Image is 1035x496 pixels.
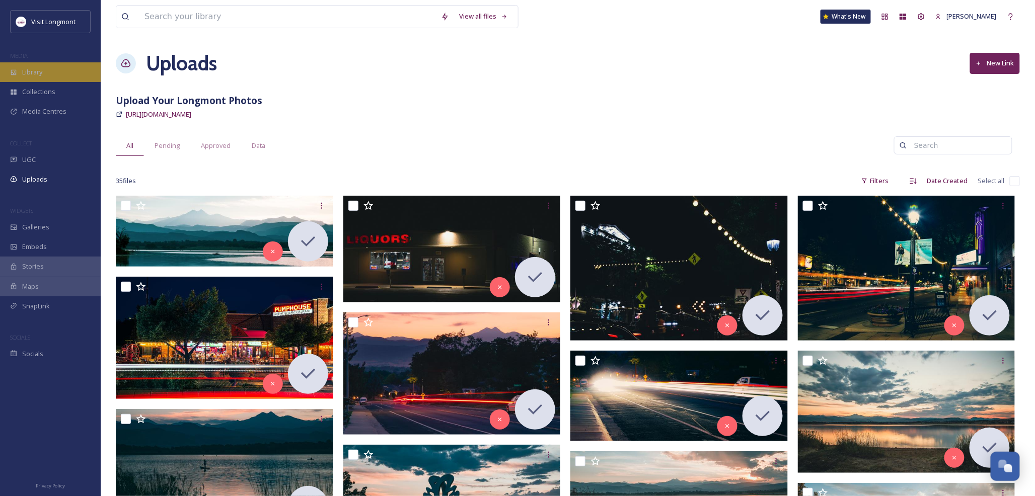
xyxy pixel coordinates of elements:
span: [PERSON_NAME] [947,12,997,21]
span: Library [22,67,42,77]
span: Stories [22,262,44,271]
span: Data [252,141,265,150]
div: Date Created [922,171,973,191]
a: [PERSON_NAME] [930,7,1002,26]
span: Privacy Policy [36,482,65,489]
span: SnapLink [22,301,50,311]
span: MEDIA [10,52,28,59]
span: Socials [22,349,43,359]
a: [URL][DOMAIN_NAME] [126,108,191,120]
input: Search [909,135,1007,155]
span: Approved [201,141,231,150]
button: Open Chat [991,452,1020,481]
span: Uploads [22,175,47,184]
span: WIDGETS [10,207,33,214]
button: New Link [970,53,1020,73]
span: SOCIALS [10,334,30,341]
span: All [126,141,133,150]
img: ext_1752524011.978509_brian.gibson83@gmail.com-20250712-Longmont-19.jpg [798,196,1015,341]
span: 35 file s [116,176,136,186]
img: ext_1752524010.846933_brian.gibson83@gmail.com-20250712-Longmont-15.jpg [798,351,1015,473]
img: ext_1752524012.0573_brian.gibson83@gmail.com-20250712-Longmont-20.jpg [570,196,788,341]
span: Maps [22,282,39,291]
img: longmont.jpg [16,17,26,27]
div: Filters [856,171,894,191]
span: Collections [22,87,55,97]
a: What's New [821,10,871,24]
span: Visit Longmont [31,17,76,26]
strong: Upload Your Longmont Photos [116,94,262,107]
span: [URL][DOMAIN_NAME] [126,110,191,119]
img: ext_1752524011.437782_brian.gibson83@gmail.com-20250712-Longmont-16.jpg [343,312,561,435]
span: Media Centres [22,107,66,116]
span: Embeds [22,242,47,252]
span: Select all [978,176,1005,186]
img: ext_1752524012.457856_brian.gibson83@gmail.com-20250712-Longmont-21.jpg [343,196,561,302]
a: View all files [454,7,513,26]
a: Uploads [146,48,217,78]
span: COLLECT [10,139,32,147]
img: ext_1752524011.744494_brian.gibson83@gmail.com-20250712-Longmont-18.jpg [116,277,333,399]
input: Search your library [139,6,436,28]
span: UGC [22,155,36,164]
a: Privacy Policy [36,479,65,491]
img: ext_1752524011.302319_brian.gibson83@gmail.com-20250712-Longmont-17.jpg [570,351,788,441]
img: ext_1752524013.506654_brian.gibson83@gmail.com-20250712-Longmont-01.jpg [116,196,333,267]
span: Pending [155,141,180,150]
span: Galleries [22,222,49,232]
